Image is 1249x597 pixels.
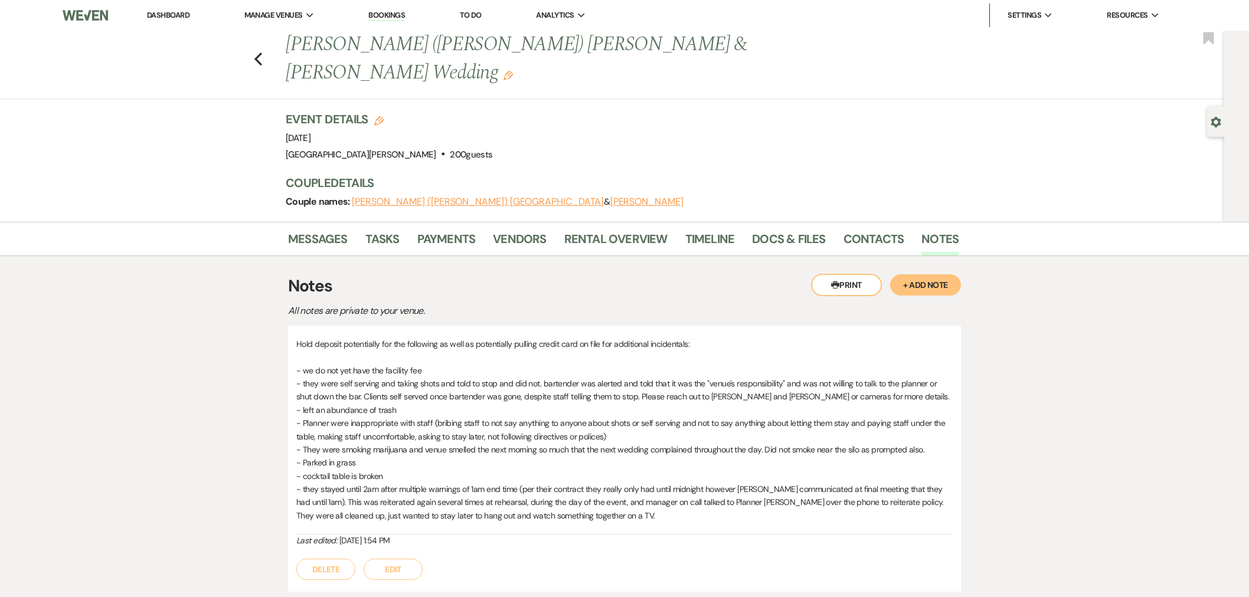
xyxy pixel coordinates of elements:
a: Tasks [365,229,400,255]
span: [GEOGRAPHIC_DATA][PERSON_NAME] [286,149,436,160]
p: - they were self serving and taking shots and told to stop and did not. bartender was alerted and... [296,377,953,404]
a: Contacts [843,229,904,255]
a: Bookings [368,10,405,21]
p: - They were smoking marijuana and venue smelled the next morning so much that the next wedding co... [296,443,953,456]
button: Print [811,274,882,296]
p: - left an abundance of trash [296,404,953,416]
p: - Parked in grass [296,456,953,469]
a: Payments [417,229,476,255]
button: Edit [503,70,513,80]
button: [PERSON_NAME] ([PERSON_NAME]) [GEOGRAPHIC_DATA] [352,197,604,206]
img: Weven Logo [63,3,108,28]
p: - we do not yet have the facility fee [296,364,953,377]
a: Vendors [493,229,546,255]
span: Resources [1107,9,1147,21]
span: 200 guests [450,149,492,160]
a: To Do [460,10,482,20]
a: Dashboard [147,10,189,20]
p: - cocktail table is broken [296,470,953,483]
h3: Couple Details [286,175,947,191]
i: Last edited: [296,535,337,546]
a: Docs & Files [752,229,825,255]
button: + Add Note [890,274,961,296]
button: Open lead details [1211,116,1221,127]
a: Notes [921,229,959,255]
span: Couple names: [286,195,352,208]
button: [PERSON_NAME] [610,197,684,206]
h3: Notes [288,274,961,298]
div: [DATE] 1:54 PM [296,534,953,547]
p: - Planner were inappropriate with staff (bribing staff to not say anything to anyone about shots ... [296,416,953,443]
p: Hold deposit potentially for the following as well as potentially pulling credit card on file for... [296,337,953,350]
p: - they stayed until 2am after multiple warnings of 1am end time (per their contract they really o... [296,483,953,522]
span: & [352,196,684,208]
span: Settings [1008,9,1041,21]
a: Messages [288,229,348,255]
button: Edit [364,559,423,580]
a: Timeline [685,229,735,255]
h3: Event Details [286,111,492,127]
h1: [PERSON_NAME] ([PERSON_NAME]) [PERSON_NAME] & [PERSON_NAME] Wedding [286,31,815,87]
p: All notes are private to your venue. [288,303,701,319]
span: Manage Venues [244,9,303,21]
span: [DATE] [286,132,310,144]
a: Rental Overview [564,229,668,255]
button: Delete [296,559,355,580]
span: Analytics [536,9,574,21]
